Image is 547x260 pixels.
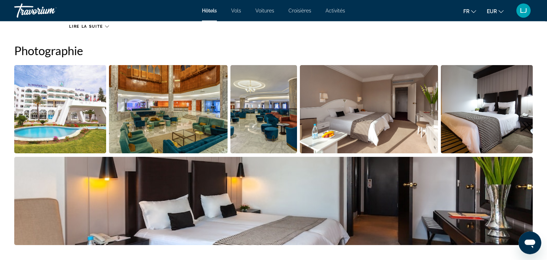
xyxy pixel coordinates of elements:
[14,65,106,154] button: Ouvrez le curseur d'image en plein écran
[325,8,345,14] a: Activités
[230,65,297,154] button: Ouvrez le curseur d'image en plein écran
[69,24,109,29] button: Lire la suite
[463,6,476,16] button: Changer de langue
[255,8,274,14] a: Voitures
[202,8,217,14] a: Hôtels
[300,65,438,154] button: Ouvrez le curseur d'image en plein écran
[514,3,533,18] button: Menu de l'utilisateur
[487,6,504,16] button: Changer de devise
[69,24,103,29] span: Lire la suite
[288,8,311,14] a: Croisières
[14,1,85,20] a: Travorium
[14,43,533,58] h2: Photographie
[463,9,469,14] span: fr
[231,8,241,14] a: Vols
[487,9,497,14] span: EUR
[520,7,527,14] span: LJ
[109,65,228,154] button: Ouvrez le curseur d'image en plein écran
[519,232,541,254] iframe: Bouton de lancement de la fenêtre de messagerie
[14,156,533,245] button: Ouvrez le curseur d'image en plein écran
[441,65,533,154] button: Ouvrez le curseur d'image en plein écran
